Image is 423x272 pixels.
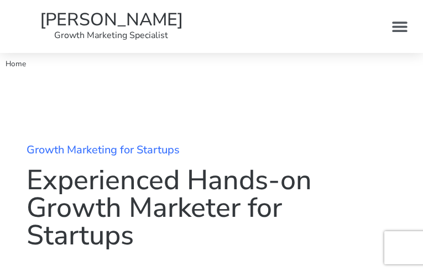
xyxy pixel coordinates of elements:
p: Growth Marketing Specialist [11,29,212,42]
a: [PERSON_NAME] [40,8,183,31]
h2: Growth Marketing for Startups [27,145,396,156]
iframe: Chat Widget [368,219,423,272]
span: Home [6,58,26,69]
div: Menu Toggle [387,14,412,39]
h1: Experienced Hands-on Growth Marketer for Startups [27,167,396,249]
